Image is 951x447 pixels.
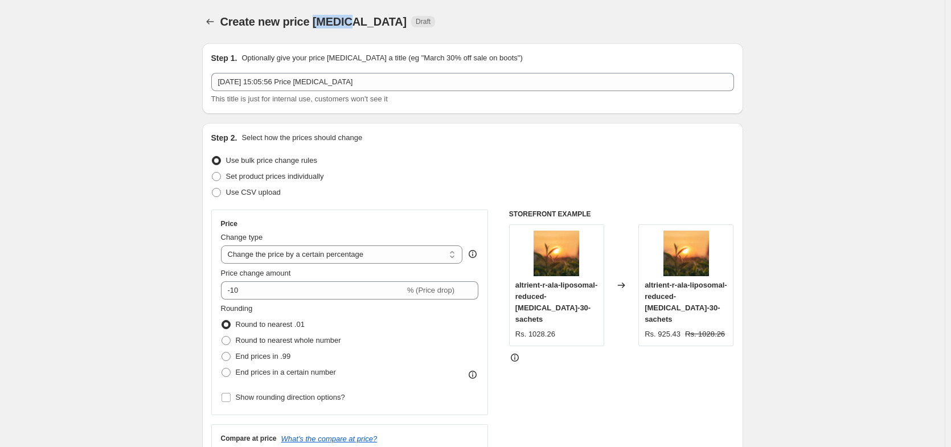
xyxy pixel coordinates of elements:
span: Price change amount [221,269,291,277]
span: Change type [221,233,263,241]
img: istockphoto-1550071750-612x612_80x.jpg [534,231,579,276]
p: Select how the prices should change [241,132,362,143]
input: 30% off holiday sale [211,73,734,91]
span: altrient-r-ala-liposomal-reduced-[MEDICAL_DATA]-30-sachets [515,281,597,323]
span: Set product prices individually [226,172,324,181]
span: % (Price drop) [407,286,454,294]
span: Rounding [221,304,253,313]
h3: Price [221,219,237,228]
button: Price change jobs [202,14,218,30]
div: Rs. 1028.26 [515,329,555,340]
img: istockphoto-1550071750-612x612_80x.jpg [663,231,709,276]
span: altrient-r-ala-liposomal-reduced-[MEDICAL_DATA]-30-sachets [645,281,727,323]
div: Rs. 925.43 [645,329,681,340]
span: Round to nearest whole number [236,336,341,345]
span: End prices in .99 [236,352,291,360]
h2: Step 2. [211,132,237,143]
h6: STOREFRONT EXAMPLE [509,210,734,219]
span: Use bulk price change rules [226,156,317,165]
input: -15 [221,281,405,300]
span: Show rounding direction options? [236,393,345,401]
span: Draft [416,17,431,26]
button: What's the compare at price? [281,434,378,443]
strike: Rs. 1028.26 [685,329,725,340]
span: Use CSV upload [226,188,281,196]
h2: Step 1. [211,52,237,64]
div: help [467,248,478,260]
h3: Compare at price [221,434,277,443]
span: End prices in a certain number [236,368,336,376]
span: Create new price [MEDICAL_DATA] [220,15,407,28]
span: This title is just for internal use, customers won't see it [211,95,388,103]
span: Round to nearest .01 [236,320,305,329]
p: Optionally give your price [MEDICAL_DATA] a title (eg "March 30% off sale on boots") [241,52,522,64]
